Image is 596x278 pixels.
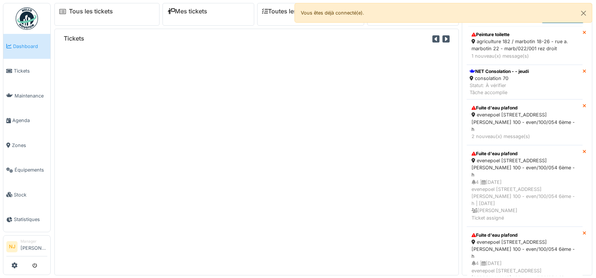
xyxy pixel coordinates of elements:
[3,182,50,207] a: Stock
[470,82,529,96] div: Statut: À vérifier Tâche accomplie
[21,239,47,244] div: Manager
[472,111,578,133] div: evenepoel [STREET_ADDRESS][PERSON_NAME] 100 - even/100/054 6ème - h
[12,142,47,149] span: Zones
[64,35,84,42] h6: Tickets
[15,166,47,173] span: Équipements
[69,8,113,15] a: Tous les tickets
[467,145,583,227] a: Fuite d'eau plafond evenepoel [STREET_ADDRESS][PERSON_NAME] 100 - even/100/054 6ème - h 4 |[DATE]...
[467,26,583,65] a: Peinture toilette agriculture 182 / marbotin 18-26 - rue a. marbotin 22 - marb/022/001 rez droit ...
[3,207,50,232] a: Statistiques
[472,179,578,221] div: 4 | [DATE] evenepoel [STREET_ADDRESS][PERSON_NAME] 100 - even/100/054 6ème - h | [DATE] [PERSON_N...
[3,158,50,183] a: Équipements
[16,7,38,30] img: Badge_color-CXgf-gQk.svg
[472,52,578,60] div: 1 nouveau(x) message(s)
[472,31,578,38] div: Peinture toilette
[21,239,47,255] li: [PERSON_NAME]
[467,99,583,145] a: Fuite d'eau plafond evenepoel [STREET_ADDRESS][PERSON_NAME] 100 - even/100/054 6ème - h 2 nouveau...
[3,133,50,158] a: Zones
[6,241,18,252] li: NJ
[470,75,529,82] div: consolation 70
[262,8,318,15] a: Toutes les tâches
[3,83,50,108] a: Maintenance
[472,105,578,111] div: Fuite d'eau plafond
[14,216,47,223] span: Statistiques
[294,3,593,23] div: Vous êtes déjà connecté(e).
[467,65,583,100] a: NET Consolation - - jeudi consolation 70 Statut: À vérifierTâche accomplie
[472,239,578,260] div: evenepoel [STREET_ADDRESS][PERSON_NAME] 100 - even/100/054 6ème - h
[472,232,578,239] div: Fuite d'eau plafond
[472,133,578,140] div: 2 nouveau(x) message(s)
[14,191,47,198] span: Stock
[472,38,578,52] div: agriculture 182 / marbotin 18-26 - rue a. marbotin 22 - marb/022/001 rez droit
[575,3,592,23] button: Close
[6,239,47,256] a: NJ Manager[PERSON_NAME]
[472,150,578,157] div: Fuite d'eau plafond
[167,8,207,15] a: Mes tickets
[472,157,578,179] div: evenepoel [STREET_ADDRESS][PERSON_NAME] 100 - even/100/054 6ème - h
[15,92,47,99] span: Maintenance
[3,59,50,84] a: Tickets
[13,43,47,50] span: Dashboard
[3,108,50,133] a: Agenda
[14,67,47,74] span: Tickets
[3,34,50,59] a: Dashboard
[12,117,47,124] span: Agenda
[470,68,529,75] div: NET Consolation - - jeudi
